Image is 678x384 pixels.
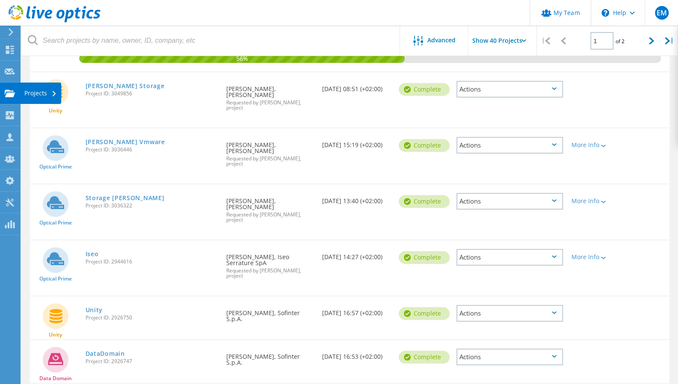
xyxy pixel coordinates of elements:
a: Iseo [86,251,99,257]
div: More Info [571,198,614,204]
span: Requested by [PERSON_NAME], project [226,212,313,222]
div: More Info [571,254,614,260]
span: Requested by [PERSON_NAME], project [226,156,313,166]
a: [PERSON_NAME] Storage [86,83,165,89]
div: [DATE] 08:51 (+02:00) [318,72,394,100]
div: [PERSON_NAME], [PERSON_NAME] [222,128,317,175]
input: Search projects by name, owner, ID, company, etc [21,26,400,56]
span: Advanced [427,37,456,43]
a: [PERSON_NAME] Vmware [86,139,165,145]
span: Optical Prime [39,276,72,281]
a: Unity [86,307,103,313]
div: Complete [399,139,450,152]
span: Project ID: 3049856 [86,91,218,96]
span: Data Domain [39,376,72,381]
span: 56% [79,54,405,62]
a: Storage [PERSON_NAME] [86,195,165,201]
span: Project ID: 2926747 [86,359,218,364]
div: [DATE] 14:27 (+02:00) [318,240,394,269]
span: Project ID: 3036322 [86,203,218,208]
div: Actions [456,249,563,266]
span: Requested by [PERSON_NAME], project [226,100,313,110]
div: [PERSON_NAME], [PERSON_NAME] [222,72,317,119]
div: [DATE] 13:40 (+02:00) [318,184,394,213]
div: [PERSON_NAME], [PERSON_NAME] [222,184,317,231]
div: Complete [399,351,450,363]
div: Complete [399,83,450,96]
span: of 2 [616,38,625,45]
span: Unity [49,332,62,337]
span: Requested by [PERSON_NAME], project [226,268,313,278]
a: Live Optics Dashboard [9,18,101,24]
div: [DATE] 16:57 (+02:00) [318,296,394,325]
div: Complete [399,251,450,264]
a: DataDomain [86,351,125,357]
span: EM [656,9,666,16]
div: More Info [571,142,614,148]
div: Actions [456,193,563,210]
span: Project ID: 3036446 [86,147,218,152]
span: Optical Prime [39,164,72,169]
span: Optical Prime [39,220,72,225]
div: [PERSON_NAME], Iseo Serrature SpA [222,240,317,287]
div: Actions [456,349,563,365]
div: [DATE] 16:53 (+02:00) [318,340,394,368]
div: Actions [456,137,563,154]
span: Unity [49,108,62,113]
div: | [660,26,678,56]
div: Complete [399,195,450,208]
div: Actions [456,305,563,322]
span: Project ID: 2926750 [86,315,218,320]
div: [PERSON_NAME], Sofinter S.p.A. [222,296,317,331]
svg: \n [601,9,609,17]
div: [DATE] 15:19 (+02:00) [318,128,394,157]
div: | [537,26,554,56]
div: Actions [456,81,563,97]
div: Complete [399,307,450,320]
div: Projects [24,90,57,96]
div: [PERSON_NAME], Sofinter S.p.A. [222,340,317,374]
span: Project ID: 2944616 [86,259,218,264]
